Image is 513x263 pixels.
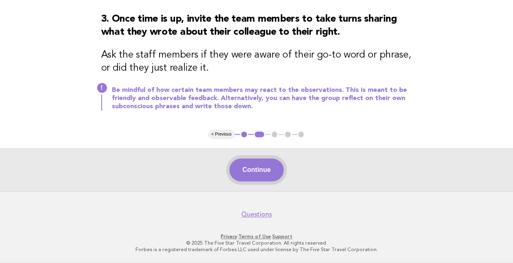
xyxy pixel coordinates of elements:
a: Questions [241,210,272,218]
p: © 2025 The Five Star Travel Corporation. All rights reserved. [11,240,502,246]
p: · · [11,233,502,240]
button: Continue [229,158,284,181]
p: Be mindful of how certain team members may react to the observations. This is meant to be friendl... [112,86,412,111]
p: Forbes is a registered trademark of Forbes LLC used under license by The Five Star Travel Corpora... [11,246,502,253]
button: 1 [240,130,248,138]
strong: 3. Once time is up, invite the team members to take turns sharing what they wrote about their col... [101,14,397,37]
h3: Ask the staff members if they were aware of their go-to word or phrase, or did they just realize it. [101,49,412,75]
button: 2 [253,130,265,138]
button: < Previous [208,130,235,138]
a: Terms of Use [238,234,271,239]
a: Support [272,234,292,239]
a: Privacy [221,234,237,239]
